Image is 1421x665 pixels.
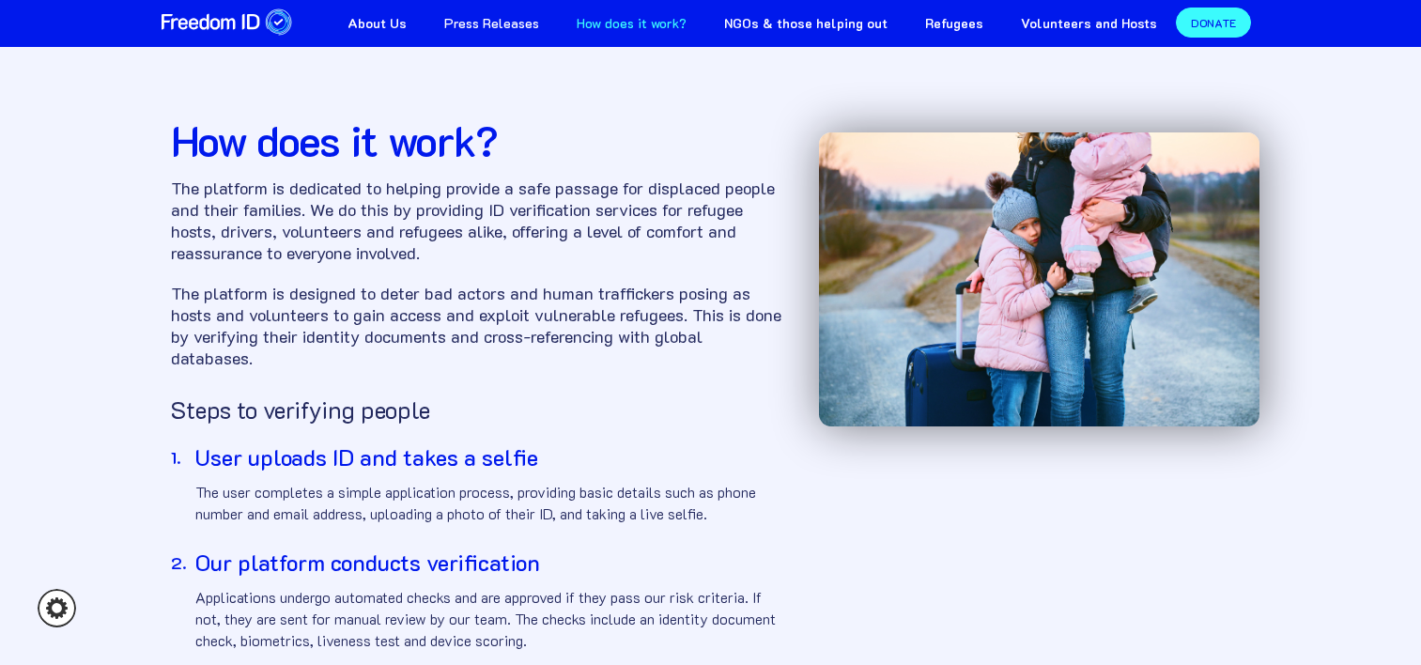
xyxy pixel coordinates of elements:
a: DONATE [1176,8,1251,38]
h3: User uploads ID and takes a selfie [195,443,781,472]
div: 2. [171,549,190,577]
a: Cookie settings [38,589,76,627]
strong: NGOs & those helping out [724,14,888,32]
strong: Refugees [925,14,983,32]
h1: How does it work? [171,122,781,159]
h2: The platform is dedicated to helping provide a safe passage for displaced people and their famili... [171,178,781,264]
strong: About Us [348,14,407,32]
h3: Steps to verifying people [171,397,781,423]
p: Applications undergo automated checks and are approved if they pass our risk criteria. If not, th... [195,586,781,651]
h2: The platform is designed to deter bad actors and human traffickers posing as hosts and volunteers... [171,283,781,369]
h3: Our platform conducts verification [195,549,781,577]
div: 1. [171,443,190,472]
p: The user completes a simple application process, providing basic details such as phone number and... [195,481,781,524]
strong: Volunteers and Hosts [1021,14,1157,32]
